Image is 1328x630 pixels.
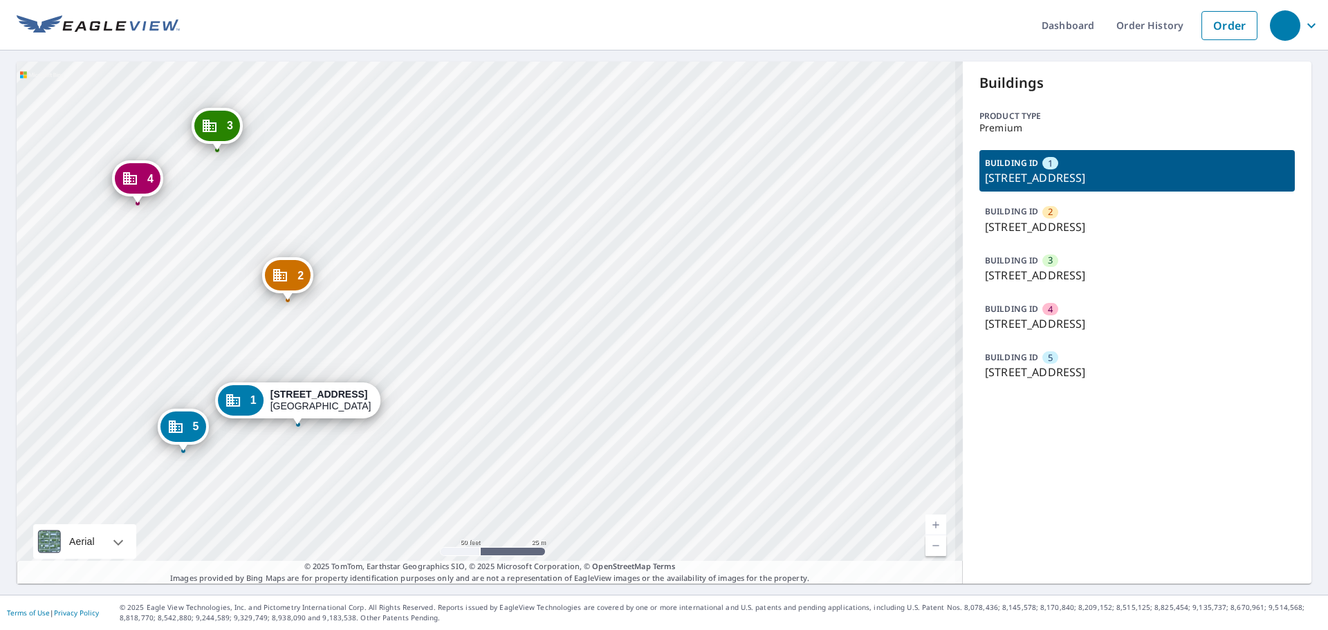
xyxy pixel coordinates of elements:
p: BUILDING ID [985,303,1038,315]
p: BUILDING ID [985,351,1038,363]
span: 5 [193,421,199,432]
p: BUILDING ID [985,157,1038,169]
p: BUILDING ID [985,205,1038,217]
div: Dropped pin, building 2, Commercial property, 750 W Elkcam Cir Marco Island, FL 34145 [262,257,313,300]
span: 3 [1048,254,1053,267]
span: 3 [227,120,233,131]
a: OpenStreetMap [592,561,650,571]
div: [GEOGRAPHIC_DATA] [270,389,371,412]
span: © 2025 TomTom, Earthstar Geographics SIO, © 2025 Microsoft Corporation, © [304,561,676,573]
div: Dropped pin, building 3, Commercial property, 770 W Elkcam Circle Marco Island, FL 34145 [192,108,243,151]
a: Current Level 19, Zoom Out [925,535,946,556]
span: 1 [1048,157,1053,170]
div: Dropped pin, building 4, Commercial property, 770 W Elkcam Circle Marco Island, FL 34145 [112,160,163,203]
p: [STREET_ADDRESS] [985,364,1289,380]
span: 4 [147,174,154,184]
p: Buildings [979,73,1295,93]
p: | [7,609,99,617]
strong: [STREET_ADDRESS] [270,389,368,400]
p: BUILDING ID [985,254,1038,266]
p: [STREET_ADDRESS] [985,315,1289,332]
a: Order [1201,11,1257,40]
span: 5 [1048,351,1053,364]
p: Images provided by Bing Maps are for property identification purposes only and are not a represen... [17,561,963,584]
p: [STREET_ADDRESS] [985,267,1289,284]
p: [STREET_ADDRESS] [985,169,1289,186]
a: Current Level 19, Zoom In [925,515,946,535]
img: EV Logo [17,15,180,36]
a: Privacy Policy [54,608,99,618]
p: Premium [979,122,1295,133]
div: Dropped pin, building 1, Commercial property, 730 W Elkcam Cir Marco Island, FL 34145 [215,382,381,425]
p: Product type [979,110,1295,122]
span: 2 [297,270,304,281]
a: Terms of Use [7,608,50,618]
div: Dropped pin, building 5, Commercial property, 750 W Elkcam Circle Marco Island, FL 34145-2212 [158,409,209,452]
span: 4 [1048,303,1053,316]
span: 1 [250,395,257,405]
div: Aerial [33,524,136,559]
span: 2 [1048,205,1053,219]
p: © 2025 Eagle View Technologies, Inc. and Pictometry International Corp. All Rights Reserved. Repo... [120,602,1321,623]
div: Aerial [65,524,99,559]
a: Terms [653,561,676,571]
p: [STREET_ADDRESS] [985,219,1289,235]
